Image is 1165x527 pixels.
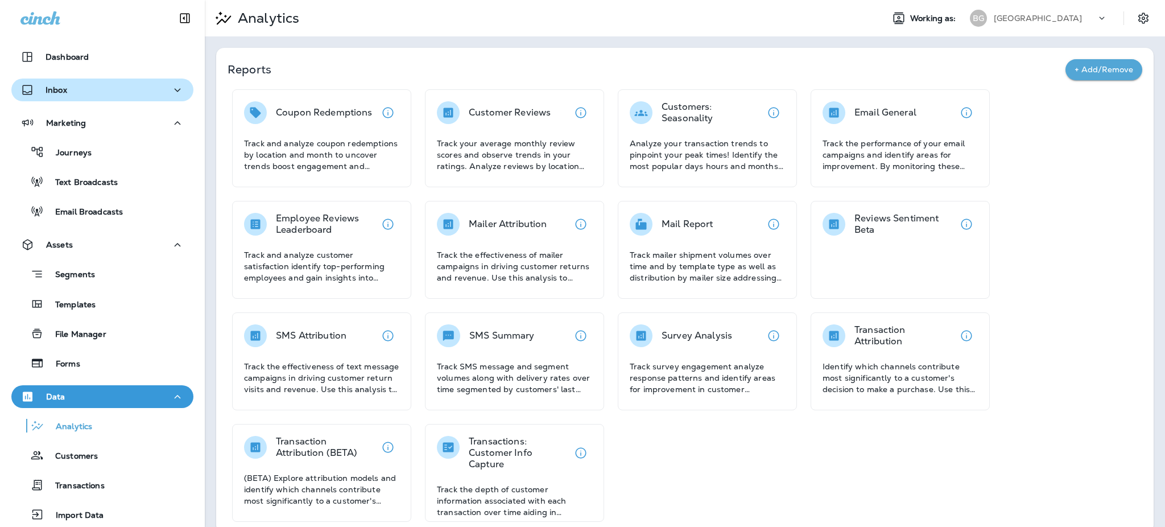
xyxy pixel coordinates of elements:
button: View details [569,101,592,124]
p: Reports [228,61,1065,77]
p: Customers [44,451,98,462]
p: Transaction Attribution (BETA) [276,436,377,459]
button: View details [377,324,399,347]
button: View details [955,324,978,347]
p: Identify which channels contribute most significantly to a customer's decision to make a purchase... [823,361,978,395]
button: Analytics [11,414,193,438]
p: Reviews Sentiment Beta [854,213,955,236]
p: Inbox [46,85,67,94]
p: (BETA) Explore attribution models and identify which channels contribute most significantly to a ... [244,472,399,507]
p: Track the depth of customer information associated with each transaction over time aiding in asse... [437,484,592,518]
button: Data [11,385,193,408]
p: Customers: Seasonality [662,101,762,124]
button: Customers [11,443,193,467]
p: Transaction Attribution [854,324,955,347]
p: Coupon Redemptions [276,107,373,118]
button: Email Broadcasts [11,199,193,223]
p: Email Broadcasts [44,207,123,218]
p: Data [46,392,65,401]
button: Assets [11,233,193,256]
p: Forms [44,359,80,370]
button: View details [569,442,592,464]
button: Text Broadcasts [11,170,193,193]
button: View details [569,213,592,236]
button: View details [377,436,399,459]
button: Import Data [11,503,193,526]
p: Dashboard [46,52,89,61]
button: View details [762,324,785,347]
p: Analytics [233,10,299,27]
button: View details [377,213,399,236]
p: Track and analyze coupon redemptions by location and month to uncover trends boost engagement and... [244,138,399,172]
p: Journeys [44,148,92,159]
button: File Manager [11,322,193,345]
p: Employee Reviews Leaderboard [276,213,377,236]
span: Working as: [910,14,959,23]
button: View details [955,101,978,124]
p: Mailer Attribution [469,219,547,230]
button: View details [569,324,592,347]
button: Marketing [11,112,193,134]
p: Transactions [44,481,105,492]
div: BG [970,10,987,27]
p: File Manager [44,330,106,340]
button: Dashboard [11,46,193,68]
p: Customer Reviews [469,107,551,118]
button: View details [377,101,399,124]
p: SMS Attribution [276,330,346,341]
p: Track and analyze customer satisfaction identify top-performing employees and gain insights into ... [244,249,399,283]
p: Import Data [44,510,104,521]
p: Marketing [46,118,86,127]
button: Transactions [11,473,193,497]
p: Track the performance of your email campaigns and identify areas for improvement. By monitoring t... [823,138,978,172]
p: Mail Report [662,219,713,230]
button: Journeys [11,140,193,164]
button: View details [762,213,785,236]
p: Track the effectiveness of text message campaigns in driving customer return visits and revenue. ... [244,361,399,395]
p: Email General [854,107,916,118]
button: Templates [11,292,193,316]
p: Assets [46,240,73,249]
p: Templates [44,300,96,311]
button: Forms [11,351,193,375]
p: [GEOGRAPHIC_DATA] [994,14,1082,23]
button: + Add/Remove [1065,59,1142,80]
button: Settings [1133,8,1154,28]
p: Text Broadcasts [44,178,118,188]
p: SMS Summary [469,330,535,341]
p: Survey Analysis [662,330,732,341]
p: Analytics [44,422,92,433]
button: View details [762,101,785,124]
p: Track the effectiveness of mailer campaigns in driving customer returns and revenue. Use this ana... [437,249,592,283]
p: Track your average monthly review scores and observe trends in your ratings. Analyze reviews by l... [437,138,592,172]
p: Track SMS message and segment volumes along with delivery rates over time segmented by customers'... [437,361,592,395]
p: Segments [44,270,95,281]
button: View details [955,213,978,236]
button: Collapse Sidebar [169,7,201,30]
button: Segments [11,262,193,286]
button: Inbox [11,79,193,101]
p: Track mailer shipment volumes over time and by template type as well as distribution by mailer si... [630,249,785,283]
p: Analyze your transaction trends to pinpoint your peak times! Identify the most popular days hours... [630,138,785,172]
p: Track survey engagement analyze response patterns and identify areas for improvement in customer ... [630,361,785,395]
p: Transactions: Customer Info Capture [469,436,569,470]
